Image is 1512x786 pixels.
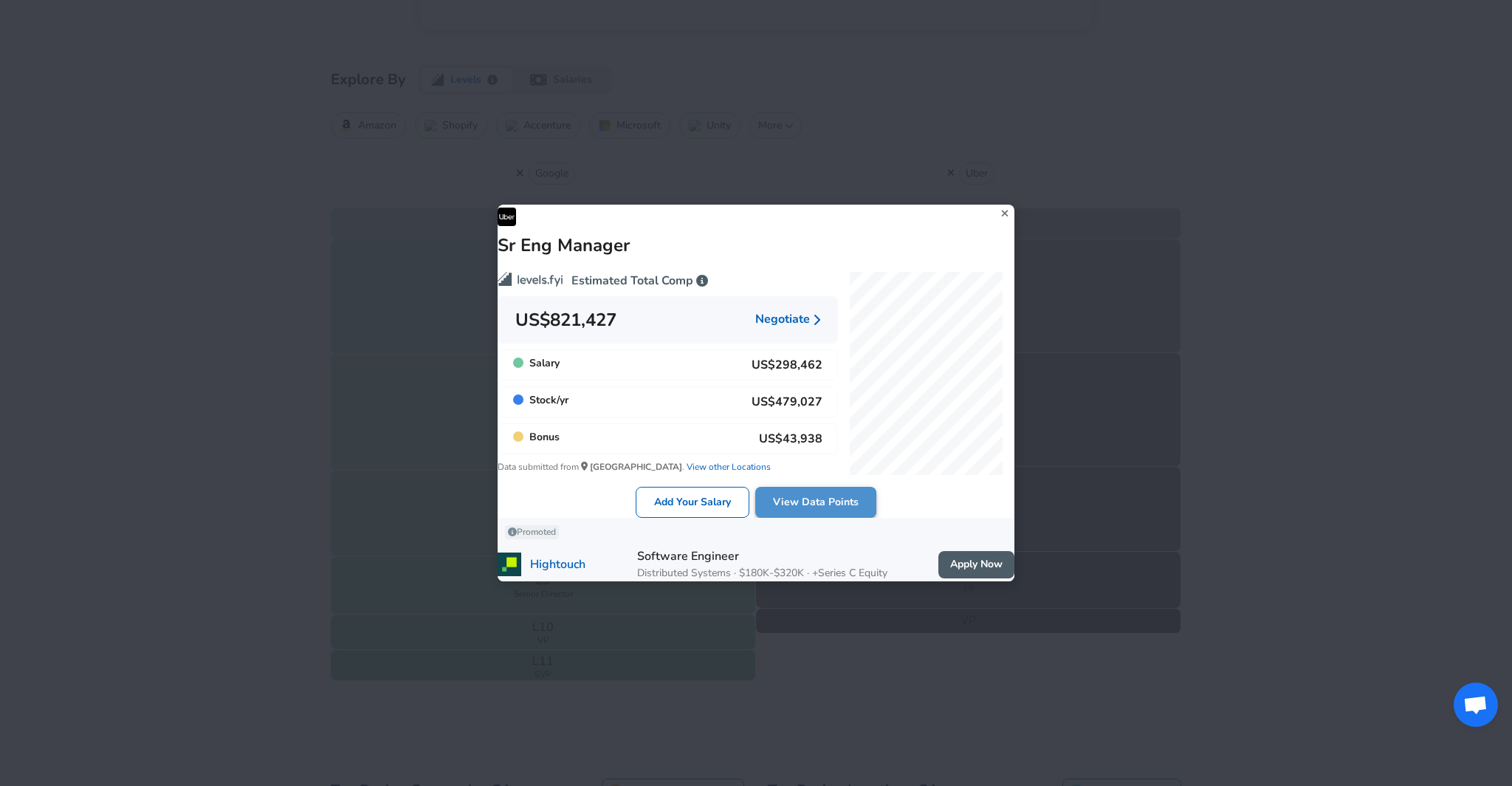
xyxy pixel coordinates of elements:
p: US$479,027 [752,393,822,411]
a: Hightouch [498,553,585,576]
p: Estimated Total Comp [498,272,838,290]
a: Promoted [505,525,559,539]
span: Stock / yr [513,393,568,411]
p: Hightouch [530,556,585,573]
a: View other Locations [684,461,771,473]
div: US$821,427 [515,308,616,332]
img: Uber Icon [498,208,516,226]
span: Data submitted from . [498,460,838,475]
img: Levels.fyi logo [498,272,568,287]
img: hightouchlogo.png [498,553,521,576]
strong: [GEOGRAPHIC_DATA] [590,461,682,473]
a: View Data Points [755,487,876,519]
div: 开放式聊天 [1454,683,1498,727]
a: Add Your Salary [636,487,749,519]
p: Software Engineer [637,547,887,565]
p: US$43,938 [759,430,822,448]
span: Salary [513,356,560,374]
h6: Distributed Systems · $180K-$320K · +Series C Equity [637,565,887,581]
span: Bonus [513,430,560,448]
p: US$298,462 [752,356,822,374]
h1: Sr Eng Manager [498,233,630,257]
a: Apply Now [938,551,1014,578]
a: Negotiate [755,308,820,332]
